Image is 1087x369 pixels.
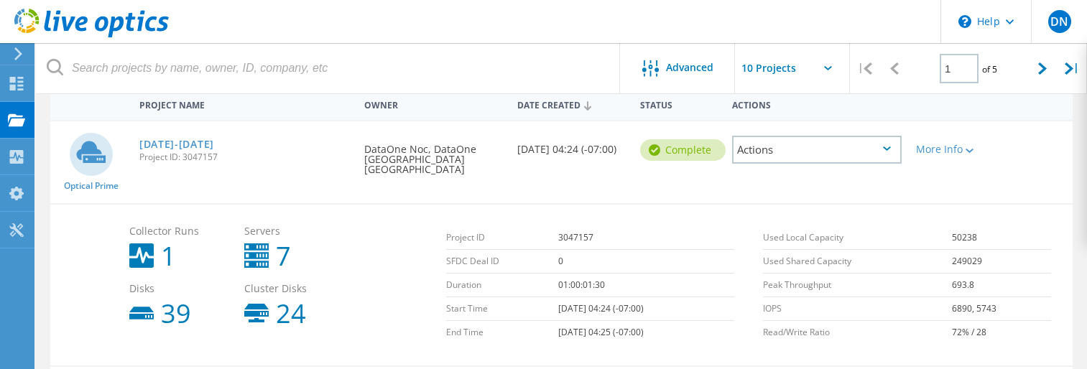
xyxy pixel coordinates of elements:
td: End Time [446,321,558,345]
td: Project ID [446,226,558,250]
div: DataOne Noc, DataOne [GEOGRAPHIC_DATA] [GEOGRAPHIC_DATA] [357,121,510,189]
a: Live Optics Dashboard [14,30,169,40]
div: More Info [916,144,984,154]
b: 7 [276,243,291,269]
div: Date Created [510,90,633,118]
td: 249029 [952,250,1051,274]
span: Optical Prime [64,182,119,190]
span: DN [1050,16,1068,27]
div: Owner [357,90,510,117]
td: Used Local Capacity [763,226,952,250]
span: Project ID: 3047157 [139,153,350,162]
a: [DATE]-[DATE] [139,139,214,149]
td: 01:00:01:30 [558,274,734,297]
td: 6890, 5743 [952,297,1051,321]
span: of 5 [982,63,997,75]
td: 3047157 [558,226,734,250]
td: Duration [446,274,558,297]
td: 693.8 [952,274,1051,297]
div: Actions [725,90,909,117]
span: Advanced [666,62,713,73]
td: IOPS [763,297,952,321]
div: | [1058,43,1087,94]
div: Actions [732,136,902,164]
input: Search projects by name, owner, ID, company, etc [36,43,621,93]
span: Cluster Disks [244,284,345,294]
td: Peak Throughput [763,274,952,297]
div: [DATE] 04:24 (-07:00) [510,121,633,169]
b: 24 [276,301,306,327]
div: | [850,43,879,94]
td: [DATE] 04:24 (-07:00) [558,297,734,321]
td: 72% / 28 [952,321,1051,345]
td: 0 [558,250,734,274]
span: Servers [244,226,345,236]
td: Used Shared Capacity [763,250,952,274]
b: 1 [161,243,176,269]
td: 50238 [952,226,1051,250]
span: Disks [129,284,230,294]
td: SFDC Deal ID [446,250,558,274]
div: Project Name [132,90,357,117]
td: [DATE] 04:25 (-07:00) [558,321,734,345]
b: 39 [161,301,191,327]
svg: \n [958,15,971,28]
div: Complete [640,139,726,161]
div: Status [633,90,725,117]
td: Read/Write Ratio [763,321,952,345]
span: Collector Runs [129,226,230,236]
td: Start Time [446,297,558,321]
